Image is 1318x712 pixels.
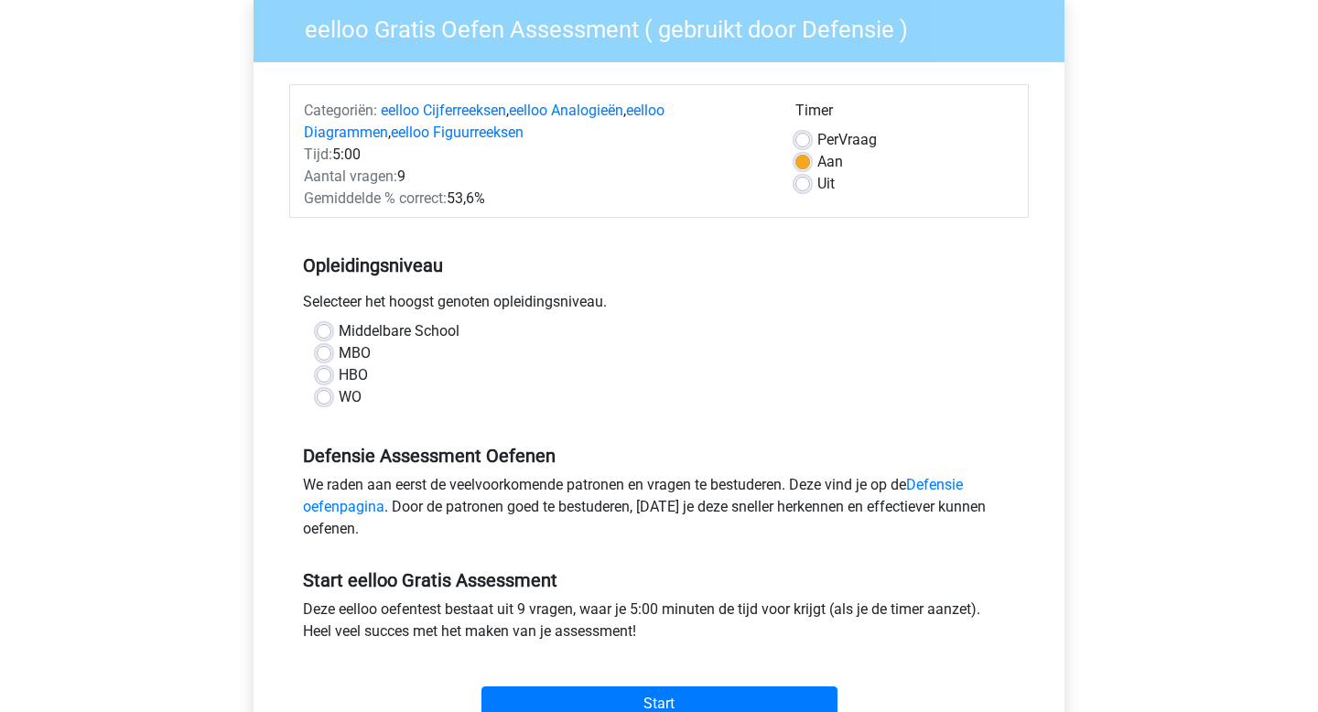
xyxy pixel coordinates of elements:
div: , , , [290,100,782,144]
label: Aan [817,151,843,173]
span: Tijd: [304,146,332,163]
a: eelloo Cijferreeksen [381,102,506,119]
label: Vraag [817,129,877,151]
div: We raden aan eerst de veelvoorkomende patronen en vragen te bestuderen. Deze vind je op de . Door... [289,474,1029,547]
div: Timer [795,100,1014,129]
label: MBO [339,342,371,364]
h5: Opleidingsniveau [303,247,1015,284]
span: Gemiddelde % correct: [304,189,447,207]
label: Middelbare School [339,320,459,342]
h5: Start eelloo Gratis Assessment [303,569,1015,591]
div: 5:00 [290,144,782,166]
h3: eelloo Gratis Oefen Assessment ( gebruikt door Defensie ) [283,8,1051,44]
label: WO [339,386,362,408]
h5: Defensie Assessment Oefenen [303,445,1015,467]
a: eelloo Figuurreeksen [391,124,524,141]
div: Deze eelloo oefentest bestaat uit 9 vragen, waar je 5:00 minuten de tijd voor krijgt (als je de t... [289,599,1029,650]
span: Categoriën: [304,102,377,119]
div: 9 [290,166,782,188]
label: Uit [817,173,835,195]
span: Aantal vragen: [304,167,397,185]
a: eelloo Analogieën [509,102,623,119]
div: Selecteer het hoogst genoten opleidingsniveau. [289,291,1029,320]
label: HBO [339,364,368,386]
div: 53,6% [290,188,782,210]
span: Per [817,131,838,148]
